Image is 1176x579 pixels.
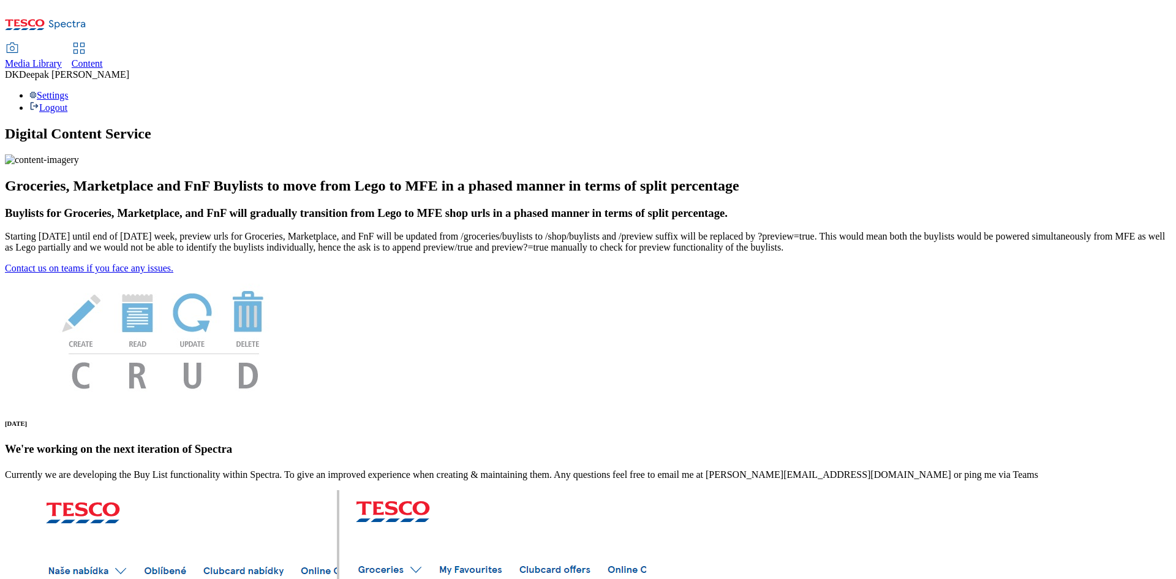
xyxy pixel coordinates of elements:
[5,469,1171,480] p: Currently we are developing the Buy List functionality within Spectra. To give an improved experi...
[5,178,1171,194] h2: Groceries, Marketplace and FnF Buylists to move from Lego to MFE in a phased manner in terms of s...
[5,231,1171,253] p: Starting [DATE] until end of [DATE] week, preview urls for Groceries, Marketplace, and FnF will b...
[5,206,1171,220] h3: Buylists for Groceries, Marketplace, and FnF will gradually transition from Lego to MFE shop urls...
[5,69,19,80] span: DK
[19,69,129,80] span: Deepak [PERSON_NAME]
[5,58,62,69] span: Media Library
[5,274,323,402] img: News Image
[5,44,62,69] a: Media Library
[29,102,67,113] a: Logout
[5,442,1171,456] h3: We're working on the next iteration of Spectra
[5,263,173,273] a: Contact us on teams if you face any issues.
[5,420,1171,427] h6: [DATE]
[5,126,1171,142] h1: Digital Content Service
[72,58,103,69] span: Content
[5,154,79,165] img: content-imagery
[29,90,69,100] a: Settings
[72,44,103,69] a: Content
